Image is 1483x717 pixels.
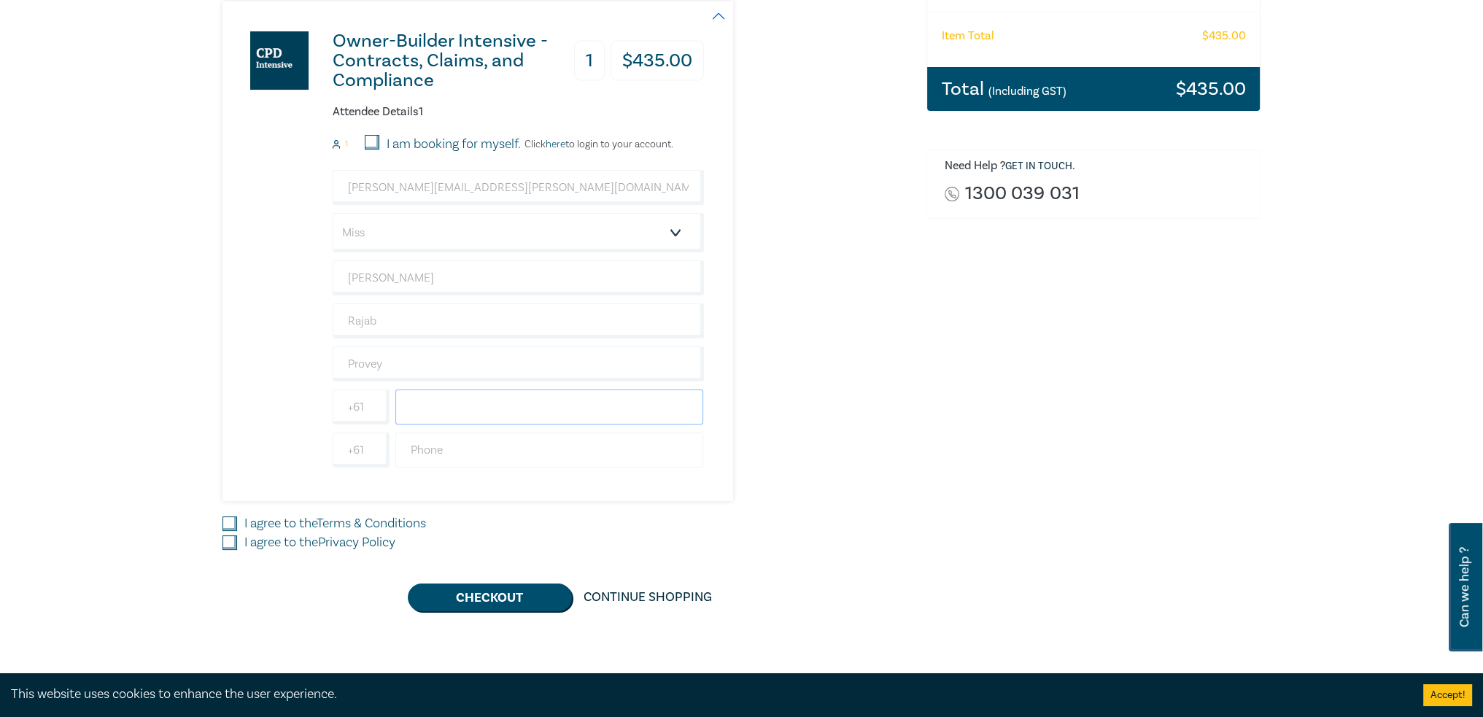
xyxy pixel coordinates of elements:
[333,389,390,425] input: +61
[318,534,395,551] a: Privacy Policy
[572,584,724,611] a: Continue Shopping
[611,41,704,81] h3: $ 435.00
[942,80,1066,98] h3: Total
[1005,160,1072,173] a: Get in touch
[333,170,704,205] input: Attendee Email*
[250,31,309,90] img: Owner-Builder Intensive - Contracts, Claims, and Compliance
[1457,532,1471,643] span: Can we help ?
[333,105,704,119] h6: Attendee Details 1
[244,514,426,533] label: I agree to the
[945,159,1250,174] h6: Need Help ? .
[345,139,348,150] small: 1
[988,84,1066,98] small: (Including GST)
[387,135,521,154] label: I am booking for myself.
[574,41,605,81] h3: 1
[11,685,1401,704] div: This website uses cookies to enhance the user experience.
[333,260,704,295] input: First Name*
[244,533,395,552] label: I agree to the
[1175,80,1245,98] h3: $ 435.00
[521,139,673,150] p: Click to login to your account.
[333,346,704,381] input: Company
[395,433,704,468] input: Phone
[546,138,565,151] a: here
[408,584,572,611] button: Checkout
[942,29,994,43] h6: Item Total
[317,515,426,532] a: Terms & Conditions
[333,31,573,90] h3: Owner-Builder Intensive - Contracts, Claims, and Compliance
[333,433,390,468] input: +61
[965,184,1079,204] a: 1300 039 031
[1423,684,1472,706] button: Accept cookies
[395,389,704,425] input: Mobile*
[333,303,704,338] input: Last Name*
[1201,29,1245,43] h6: $ 435.00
